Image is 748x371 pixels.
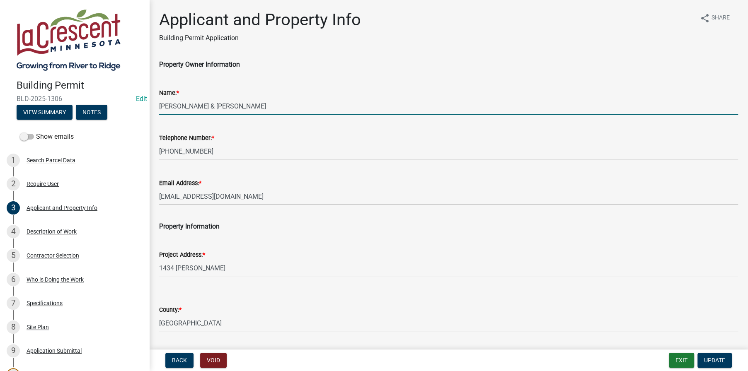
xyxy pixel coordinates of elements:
[27,277,84,282] div: Who is Doing the Work
[704,357,725,364] span: Update
[27,253,79,258] div: Contractor Selection
[27,348,82,354] div: Application Submittal
[27,181,59,187] div: Require User
[27,229,77,234] div: Description of Work
[159,135,214,141] label: Telephone Number:
[17,105,73,120] button: View Summary
[27,324,49,330] div: Site Plan
[7,320,20,334] div: 8
[17,109,73,116] wm-modal-confirm: Summary
[159,10,361,30] h1: Applicant and Property Info
[159,307,182,313] label: County:
[76,105,107,120] button: Notes
[159,181,201,186] label: Email Address:
[20,132,74,142] label: Show emails
[7,273,20,286] div: 6
[7,201,20,214] div: 3
[7,225,20,238] div: 4
[7,154,20,167] div: 1
[7,177,20,190] div: 2
[27,205,97,211] div: Applicant and Property Info
[200,353,227,368] button: Void
[697,353,732,368] button: Update
[76,109,107,116] wm-modal-confirm: Notes
[17,95,133,103] span: BLD-2025-1306
[159,60,240,68] span: Property Owner Information
[17,9,121,71] img: City of La Crescent, Minnesota
[27,157,75,163] div: Search Parcel Data
[693,10,736,26] button: shareShare
[159,33,361,43] p: Building Permit Application
[7,296,20,310] div: 7
[669,353,694,368] button: Exit
[159,222,220,230] span: Property Information
[7,249,20,262] div: 5
[17,79,143,92] h4: Building Permit
[27,300,63,306] div: Specifications
[700,13,710,23] i: share
[159,90,179,96] label: Name:
[712,13,730,23] span: Share
[172,357,187,364] span: Back
[165,353,194,368] button: Back
[136,95,147,103] wm-modal-confirm: Edit Application Number
[159,252,205,258] label: Project Address:
[136,95,147,103] a: Edit
[7,344,20,357] div: 9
